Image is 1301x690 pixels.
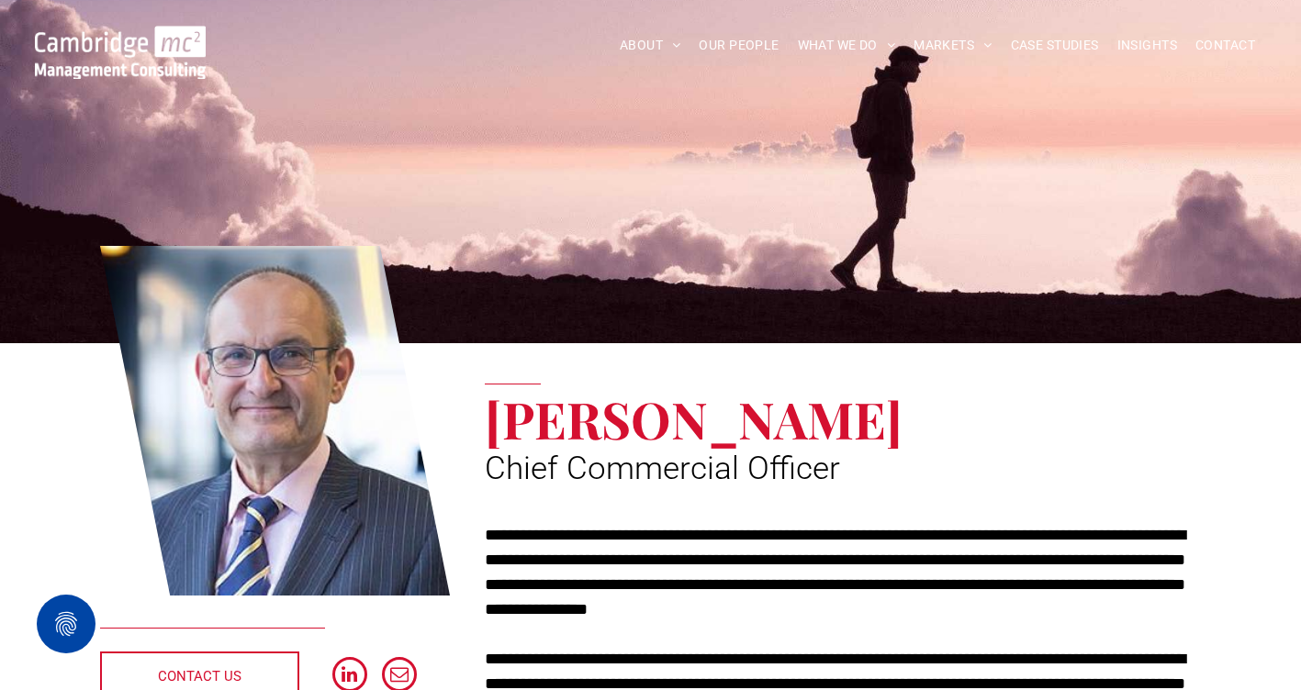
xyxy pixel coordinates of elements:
a: Your Business Transformed | Cambridge Management Consulting [35,28,206,48]
a: Stuart Curzon | Chief Commercial Officer | Cambridge Management Consulting [100,243,451,599]
a: CONTACT [1186,31,1264,60]
a: MARKETS [904,31,1001,60]
img: Go to Homepage [35,26,206,79]
a: OUR PEOPLE [690,31,788,60]
a: ABOUT [611,31,690,60]
a: INSIGHTS [1108,31,1186,60]
span: Chief Commercial Officer [485,450,840,487]
a: CASE STUDIES [1002,31,1108,60]
span: [PERSON_NAME] [485,384,903,452]
a: WHAT WE DO [789,31,905,60]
